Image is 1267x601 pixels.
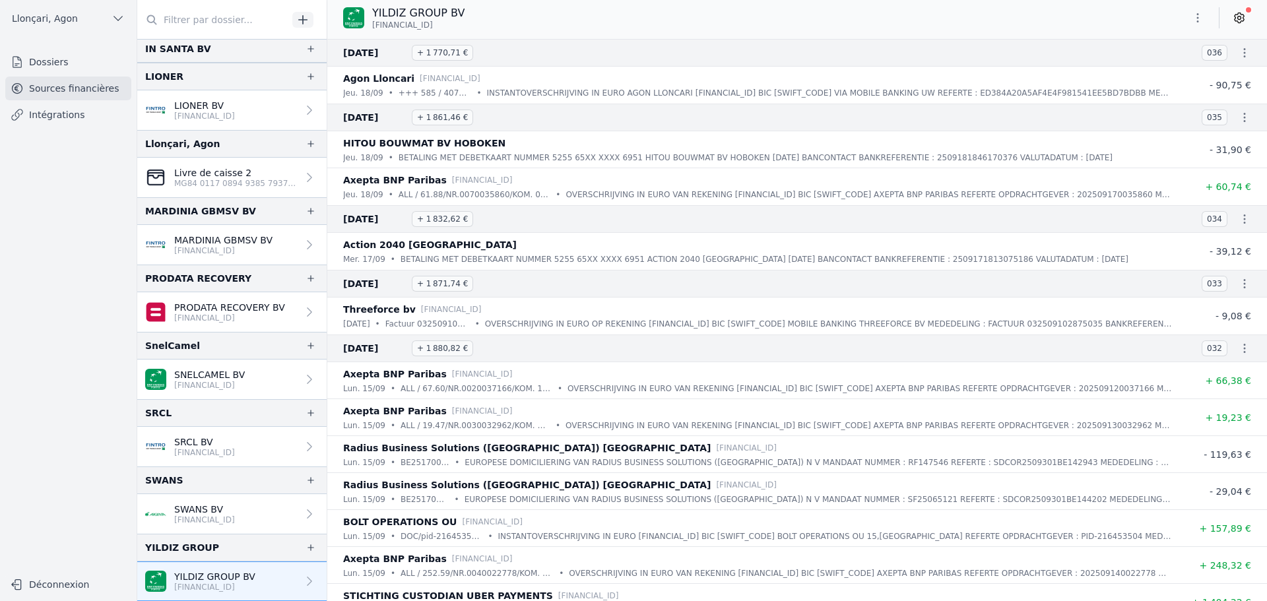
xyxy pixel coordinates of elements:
p: HITOU BOUWMAT BV HOBOKEN [343,135,505,151]
a: Sources financières [5,77,131,100]
p: [FINANCIAL_ID] [716,478,777,491]
img: FINTRO_BE_BUSINESS_GEBABEBB.png [145,234,166,255]
p: lun. 15/09 [343,382,385,395]
p: BOLT OPERATIONS OU [343,514,457,530]
p: YILDIZ GROUP BV [174,570,255,583]
p: lun. 15/09 [343,419,385,432]
div: YILDIZ GROUP [145,540,219,555]
p: Radius Business Solutions ([GEOGRAPHIC_DATA]) [GEOGRAPHIC_DATA] [343,477,711,493]
img: belfius-1.png [145,301,166,323]
p: [FINANCIAL_ID] [452,552,513,565]
img: CleanShot-202025-05-26-20at-2016.10.27-402x.png [145,167,166,188]
p: YILDIZ GROUP BV [372,5,465,21]
p: mer. 17/09 [343,253,385,266]
p: EUROPESE DOMICILIERING VAN RADIUS BUSINESS SOLUTIONS ([GEOGRAPHIC_DATA]) N V MANDAAT NUMMER : SF2... [465,493,1172,506]
img: FINTRO_BE_BUSINESS_GEBABEBB.png [145,100,166,121]
p: [FINANCIAL_ID] [174,313,285,323]
span: - 39,12 € [1210,246,1251,257]
div: • [389,151,393,164]
div: SWANS [145,472,183,488]
p: [FINANCIAL_ID] [452,174,513,187]
p: [FINANCIAL_ID] [174,111,235,121]
p: [FINANCIAL_ID] [174,515,235,525]
div: PRODATA RECOVERY [145,270,251,286]
div: • [391,419,395,432]
span: Llonçari, Agon [12,12,78,25]
p: SWANS BV [174,503,235,516]
p: lun. 15/09 [343,456,385,469]
span: + 66,38 € [1205,375,1251,386]
p: OVERSCHRIJVING IN EURO VAN REKENING [FINANCIAL_ID] BIC [SWIFT_CODE] AXEPTA BNP PARIBAS REFERTE OP... [566,419,1172,432]
input: Filtrer par dossier... [137,8,288,32]
a: Intégrations [5,103,131,127]
img: BNP_BE_BUSINESS_GEBABEBB.png [145,369,166,390]
p: [FINANCIAL_ID] [716,441,777,455]
p: OVERSCHRIJVING IN EURO VAN REKENING [FINANCIAL_ID] BIC [SWIFT_CODE] AXEPTA BNP PARIBAS REFERTE OP... [569,567,1172,580]
p: ALL / 67.60/NR.0020037166/KOM. 1.01/DAT.12.09.2025/Yildiz Group BV /2660 [401,382,552,395]
button: Déconnexion [5,574,131,595]
p: OVERSCHRIJVING IN EURO VAN REKENING [FINANCIAL_ID] BIC [SWIFT_CODE] AXEPTA BNP PARIBAS REFERTE OP... [568,382,1172,395]
div: • [391,530,395,543]
p: EUROPESE DOMICILIERING VAN RADIUS BUSINESS SOLUTIONS ([GEOGRAPHIC_DATA]) N V MANDAAT NUMMER : RF1... [465,456,1172,469]
p: Axepta BNP Paribas [343,366,447,382]
div: • [475,317,480,331]
span: 033 [1202,276,1227,292]
div: • [389,86,393,100]
a: SWANS BV [FINANCIAL_ID] [137,494,327,534]
p: jeu. 18/09 [343,188,383,201]
div: Llonçari, Agon [145,136,220,152]
a: YILDIZ GROUP BV [FINANCIAL_ID] [137,561,327,601]
p: +++ 585 / 4070 / 90038 +++ [399,86,472,100]
p: ALL / 19.47/NR.0030032962/KOM. 0.20/DAT.13.09.2025/Yildiz Group BV /2660 [401,419,550,432]
p: Radius Business Solutions ([GEOGRAPHIC_DATA]) [GEOGRAPHIC_DATA] [343,440,711,456]
img: BNP_BE_BUSINESS_GEBABEBB.png [145,571,166,592]
span: 035 [1202,110,1227,125]
div: • [476,86,481,100]
span: - 29,04 € [1210,486,1251,497]
p: INSTANTOVERSCHRIJVING IN EURO AGON LLONCARI [FINANCIAL_ID] BIC [SWIFT_CODE] VIA MOBILE BANKING UW... [487,86,1172,100]
p: Axepta BNP Paribas [343,172,447,188]
img: FINTRO_BE_BUSINESS_GEBABEBB.png [145,436,166,457]
p: [FINANCIAL_ID] [174,582,255,592]
p: Factuur 032509102875035 [385,317,470,331]
p: BE251700579337 [401,456,449,469]
div: • [391,493,395,506]
span: - 119,63 € [1204,449,1251,460]
img: ARGENTA_ARSPBE22.png [145,503,166,524]
a: SRCL BV [FINANCIAL_ID] [137,427,327,466]
span: + 1 880,82 € [412,340,473,356]
a: LIONER BV [FINANCIAL_ID] [137,90,327,130]
div: LIONER [145,69,183,84]
span: + 60,74 € [1205,181,1251,192]
button: Llonçari, Agon [5,8,131,29]
span: [DATE] [343,45,406,61]
p: Axepta BNP Paribas [343,551,447,567]
p: lun. 15/09 [343,493,385,506]
span: [DATE] [343,211,406,227]
p: OVERSCHRIJVING IN EURO VAN REKENING [FINANCIAL_ID] BIC [SWIFT_CODE] AXEPTA BNP PARIBAS REFERTE OP... [566,188,1172,201]
p: BETALING MET DEBETKAART NUMMER 5255 65XX XXXX 6951 HITOU BOUWMAT BV HOBOKEN [DATE] BANCONTACT BAN... [399,151,1113,164]
div: • [556,419,560,432]
div: • [391,567,395,580]
a: SNELCAMEL BV [FINANCIAL_ID] [137,360,327,399]
a: Dossiers [5,50,131,74]
span: [FINANCIAL_ID] [372,20,433,30]
p: [FINANCIAL_ID] [462,515,523,528]
span: - 9,08 € [1216,311,1251,321]
span: [DATE] [343,276,406,292]
span: + 1 861,46 € [412,110,473,125]
span: 036 [1202,45,1227,61]
p: [FINANCIAL_ID] [452,404,513,418]
p: SRCL BV [174,435,235,449]
p: BE251700467862 [401,493,449,506]
span: - 90,75 € [1210,80,1251,90]
span: 034 [1202,211,1227,227]
div: SnelCamel [145,338,200,354]
p: PRODATA RECOVERY BV [174,301,285,314]
div: • [391,456,395,469]
p: lun. 15/09 [343,567,385,580]
div: • [559,567,564,580]
a: MARDINIA GBMSV BV [FINANCIAL_ID] [137,225,327,265]
div: • [558,382,562,395]
p: OVERSCHRIJVING IN EURO OP REKENING [FINANCIAL_ID] BIC [SWIFT_CODE] MOBILE BANKING THREEFORCE BV M... [485,317,1172,331]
